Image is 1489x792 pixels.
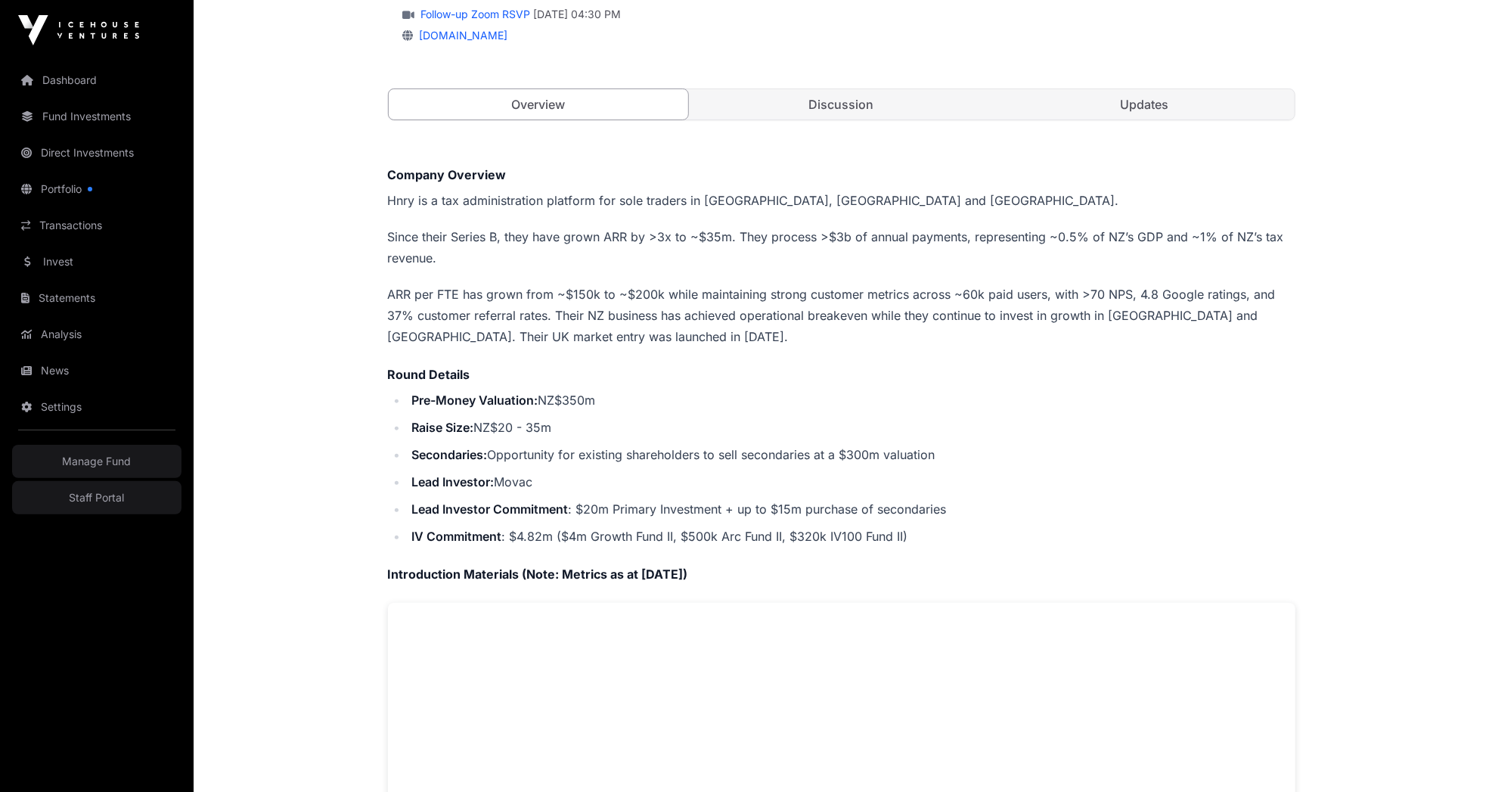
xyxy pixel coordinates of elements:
[389,89,1295,120] nav: Tabs
[388,367,470,382] strong: Round Details
[412,502,569,517] strong: Lead Investor Commitment
[12,209,181,242] a: Transactions
[12,281,181,315] a: Statements
[994,89,1295,120] a: Updates
[408,498,1295,520] li: : $20m Primary Investment + up to $15m purchase of secondaries
[412,529,502,544] strong: IV Commitment
[12,100,181,133] a: Fund Investments
[691,89,991,120] a: Discussion
[408,444,1295,465] li: Opportunity for existing shareholders to sell secondaries at a $300m valuation
[408,471,1295,492] li: Movac
[418,7,531,22] a: Follow-up Zoom RSVP
[408,526,1295,547] li: : $4.82m ($4m Growth Fund II, $500k Arc Fund II, $320k IV100 Fund II)
[12,245,181,278] a: Invest
[388,190,1295,211] p: Hnry is a tax administration platform for sole traders in [GEOGRAPHIC_DATA], [GEOGRAPHIC_DATA] an...
[12,172,181,206] a: Portfolio
[412,393,538,408] strong: Pre-Money Valuation:
[12,318,181,351] a: Analysis
[534,7,622,22] span: [DATE] 04:30 PM
[408,390,1295,411] li: NZ$350m
[12,64,181,97] a: Dashboard
[388,167,507,182] strong: Company Overview
[412,420,474,435] strong: Raise Size:
[18,15,139,45] img: Icehouse Ventures Logo
[12,481,181,514] a: Staff Portal
[408,417,1295,438] li: NZ$20 - 35m
[12,445,181,478] a: Manage Fund
[414,29,508,42] a: [DOMAIN_NAME]
[12,354,181,387] a: News
[388,567,688,582] strong: Introduction Materials (Note: Metrics as at [DATE])
[412,474,495,489] strong: Lead Investor:
[388,226,1295,269] p: Since their Series B, they have grown ARR by >3x to ~$35m. They process >$3b of annual payments, ...
[1413,719,1489,792] iframe: Chat Widget
[412,447,488,462] strong: Secondaries:
[12,390,181,424] a: Settings
[388,89,690,120] a: Overview
[388,284,1295,347] p: ARR per FTE has grown from ~$150k to ~$200k while maintaining strong customer metrics across ~60k...
[12,136,181,169] a: Direct Investments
